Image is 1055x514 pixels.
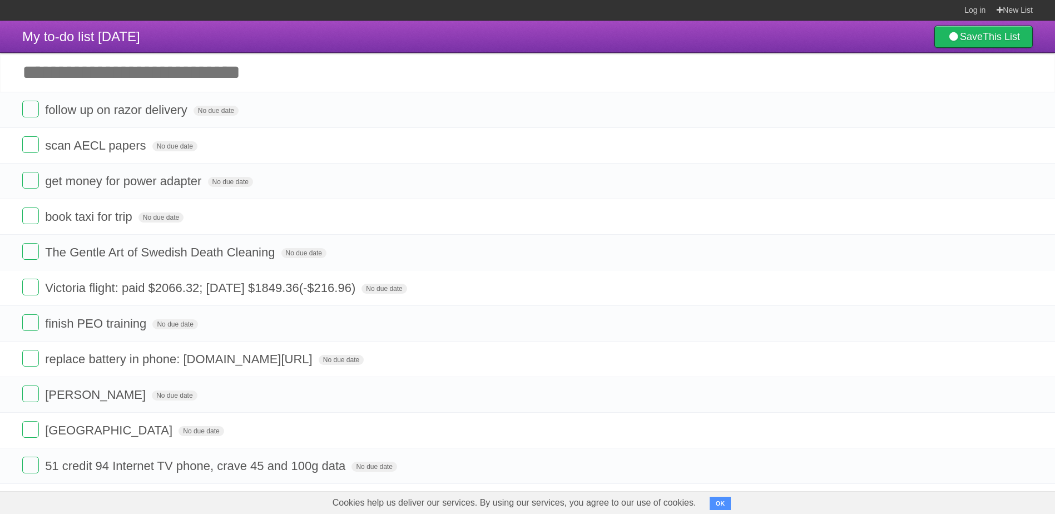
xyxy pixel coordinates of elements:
[45,459,348,473] span: 51 credit 94 Internet TV phone, crave 45 and 100g data
[152,391,197,401] span: No due date
[983,31,1020,42] b: This List
[194,106,239,116] span: No due date
[45,388,148,402] span: [PERSON_NAME]
[319,355,364,365] span: No due date
[22,207,39,224] label: Done
[138,212,184,223] span: No due date
[22,136,39,153] label: Done
[45,352,315,366] span: replace battery in phone: [DOMAIN_NAME][URL]
[321,492,707,514] span: Cookies help us deliver our services. By using our services, you agree to our use of cookies.
[45,317,149,330] span: finish PEO training
[281,248,326,258] span: No due date
[22,457,39,473] label: Done
[45,281,358,295] span: Victoria flight: paid $2066.32; [DATE] $1849.36(-$216.96)
[45,245,278,259] span: The Gentle Art of Swedish Death Cleaning
[22,421,39,438] label: Done
[152,141,197,151] span: No due date
[22,172,39,189] label: Done
[22,29,140,44] span: My to-do list [DATE]
[22,314,39,331] label: Done
[45,423,175,437] span: [GEOGRAPHIC_DATA]
[45,103,190,117] span: follow up on razor delivery
[22,101,39,117] label: Done
[934,26,1033,48] a: SaveThis List
[179,426,224,436] span: No due date
[22,350,39,367] label: Done
[152,319,197,329] span: No due date
[45,174,204,188] span: get money for power adapter
[208,177,253,187] span: No due date
[361,284,407,294] span: No due date
[22,243,39,260] label: Done
[22,279,39,295] label: Done
[45,210,135,224] span: book taxi for trip
[22,385,39,402] label: Done
[45,139,148,152] span: scan AECL papers
[710,497,731,510] button: OK
[351,462,397,472] span: No due date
